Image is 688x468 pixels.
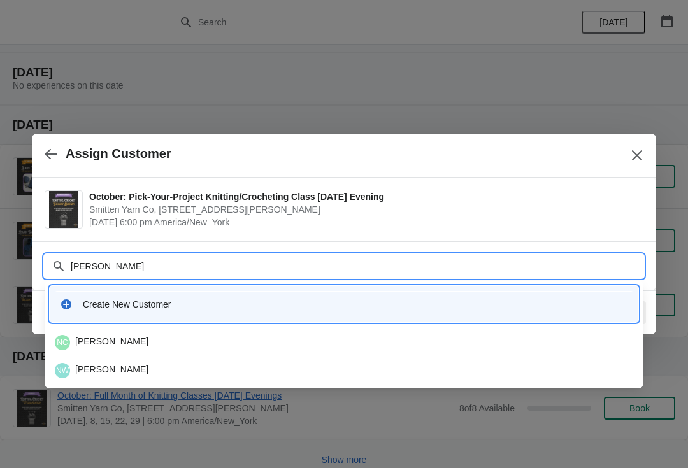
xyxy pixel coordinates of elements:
[89,203,637,216] span: Smitten Yarn Co, [STREET_ADDRESS][PERSON_NAME]
[626,144,649,167] button: Close
[45,330,643,355] li: Nancy L Chisholm
[66,146,171,161] h2: Assign Customer
[57,338,68,347] text: NC
[83,298,628,311] div: Create New Customer
[56,366,69,375] text: NW
[55,363,633,378] div: [PERSON_NAME]
[89,190,637,203] span: October: Pick-Your-Project Knitting/Crocheting Class [DATE] Evening
[49,191,78,228] img: October: Pick-Your-Project Knitting/Crocheting Class on Tuesday Evening | Smitten Yarn Co, 59 Han...
[55,335,633,350] div: [PERSON_NAME]
[70,255,643,278] input: Search customer name or email
[45,355,643,383] li: Nancy S Webb
[89,216,637,229] span: [DATE] 6:00 pm America/New_York
[55,335,70,350] span: Nancy L Chisholm
[55,363,70,378] span: Nancy S Webb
